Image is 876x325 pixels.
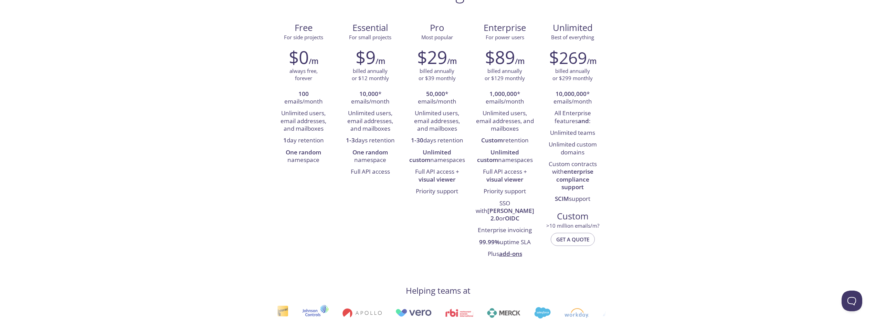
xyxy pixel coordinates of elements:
span: Get a quote [556,235,589,244]
h6: /m [515,55,525,67]
strong: 1-3 [346,136,355,144]
li: * emails/month [476,88,534,108]
li: Priority support [476,186,534,197]
span: Best of everything [551,34,594,41]
p: billed annually or $299 monthly [552,67,593,82]
strong: Unlimited custom [409,148,452,164]
strong: One random [286,148,321,156]
iframe: Help Scout Beacon - Open [842,291,862,311]
li: * emails/month [342,88,399,108]
li: Priority support [409,186,465,197]
span: Pro [409,22,465,34]
li: All Enterprise features : [545,108,601,127]
h2: $89 [485,47,515,67]
li: * emails/month [545,88,601,108]
strong: 10,000,000 [556,90,587,98]
img: interac [277,305,288,320]
li: SSO with or [476,198,534,225]
span: Custom [545,210,601,222]
button: Get a quote [551,233,595,246]
span: Most popular [421,34,453,41]
span: 269 [559,46,587,69]
img: vero [395,309,432,317]
li: Unlimited teams [545,127,601,139]
span: Free [276,22,331,34]
li: Full API access + [409,166,465,186]
li: namespaces [409,147,465,166]
span: Enterprise [476,22,534,34]
strong: 99.99% [479,238,500,246]
strong: Custom [481,136,503,144]
strong: 50,000 [426,90,445,98]
strong: and [578,117,589,125]
li: support [545,193,601,205]
img: rbi [445,309,473,317]
li: emails/month [275,88,332,108]
li: days retention [409,135,465,147]
span: > 10 million emails/m? [546,222,599,229]
li: Unlimited users, email addresses, and mailboxes [342,108,399,135]
span: Essential [342,22,398,34]
span: Unlimited [553,22,593,34]
img: johnsoncontrols [302,305,328,321]
h4: Helping teams at [406,285,471,296]
h2: $ [549,47,587,67]
h2: $9 [356,47,376,67]
li: day retention [275,135,332,147]
li: Unlimited users, email addresses, and mailboxes [275,108,332,135]
img: apollo [342,308,381,318]
span: For power users [486,34,524,41]
strong: visual viewer [486,175,523,183]
li: Custom contracts with [545,159,601,193]
li: namespace [342,147,399,166]
strong: Unlimited custom [477,148,519,164]
p: billed annually or $12 monthly [352,67,389,82]
strong: enterprise compliance support [556,167,593,191]
img: salesforce [534,307,550,318]
li: Full API access + [476,166,534,186]
li: Full API access [342,166,399,178]
strong: 1-30 [411,136,423,144]
h6: /m [447,55,457,67]
strong: 1 [283,136,287,144]
strong: 1,000,000 [489,90,517,98]
strong: One random [352,148,388,156]
img: merck [487,308,520,318]
strong: OIDC [505,214,519,222]
li: uptime SLA [476,237,534,248]
img: workday [564,308,589,318]
li: Plus [476,248,534,260]
h2: $0 [289,47,309,67]
h6: /m [376,55,385,67]
li: Unlimited users, email addresses, and mailboxes [476,108,534,135]
p: billed annually or $39 monthly [419,67,456,82]
a: add-ons [499,250,522,258]
li: namespace [275,147,332,166]
h6: /m [309,55,318,67]
h6: /m [587,55,597,67]
strong: 100 [298,90,309,98]
strong: 10,000 [359,90,378,98]
li: Unlimited users, email addresses, and mailboxes [409,108,465,135]
h2: $29 [417,47,447,67]
li: * emails/month [409,88,465,108]
strong: SCIM [555,195,569,203]
span: For side projects [284,34,323,41]
p: always free, forever [289,67,318,82]
li: retention [476,135,534,147]
span: For small projects [349,34,391,41]
strong: visual viewer [419,175,455,183]
li: Enterprise invoicing [476,225,534,237]
li: Unlimited custom domains [545,139,601,159]
strong: [PERSON_NAME] 2.0 [487,207,534,222]
li: namespaces [476,147,534,166]
li: days retention [342,135,399,147]
p: billed annually or $129 monthly [485,67,525,82]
